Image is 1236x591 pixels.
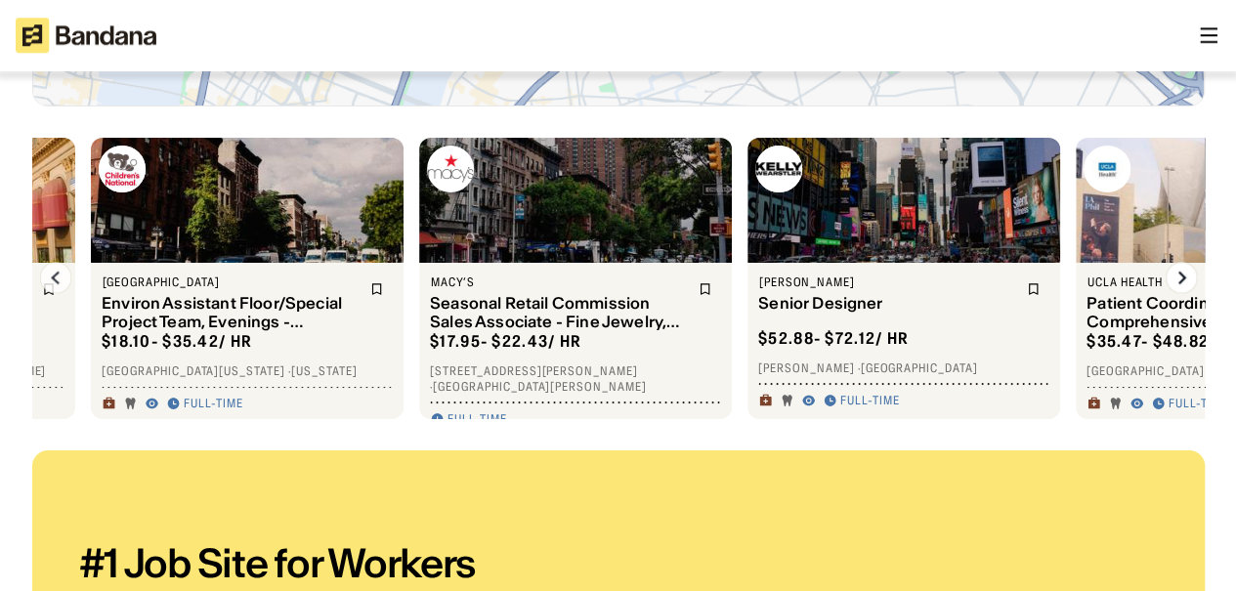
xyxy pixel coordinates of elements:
div: $ 17.95 - $22.43 / hr [431,331,582,352]
div: $ 52.88 - $72.12 / hr [759,328,910,349]
a: Macy’s logoMacy’sSeasonal Retail Commission Sales Associate - Fine Jewelry, [GEOGRAPHIC_DATA]$17.... [419,138,732,419]
div: $ 18.10 - $35.42 / hr [103,331,253,352]
img: Right Arrow [1166,262,1197,293]
img: Children's National Hospital logo [99,146,146,192]
a: Children's National Hospital logo[GEOGRAPHIC_DATA]Environ Assistant Floor/Special Project Team, E... [91,138,404,419]
img: Bandana logotype [16,18,156,53]
div: #1 Job Site for Workers [79,544,556,583]
img: Macy’s logo [427,146,474,192]
img: Left Arrow [40,262,71,293]
div: Seasonal Retail Commission Sales Associate - Fine Jewelry, [GEOGRAPHIC_DATA] [431,294,687,331]
div: Environ Assistant Floor/Special Project Team, Evenings - (2500022A) [103,294,359,331]
div: Full-time [448,411,508,427]
div: [STREET_ADDRESS][PERSON_NAME] · [GEOGRAPHIC_DATA][PERSON_NAME] [431,363,720,394]
img: UCLA Health logo [1084,146,1130,192]
div: [GEOGRAPHIC_DATA][US_STATE] · [US_STATE] [103,363,392,379]
div: [GEOGRAPHIC_DATA] [103,274,359,290]
img: Kelly Wearstler logo [755,146,802,192]
div: Senior Designer [759,294,1015,313]
a: Kelly Wearstler logo[PERSON_NAME]Senior Designer$52.88- $72.12/ hr[PERSON_NAME] ·[GEOGRAPHIC_DATA... [747,138,1060,419]
div: [PERSON_NAME] [759,274,1015,290]
div: Full-time [841,393,901,408]
div: Full-time [1170,396,1229,411]
div: [PERSON_NAME] · [GEOGRAPHIC_DATA] [759,360,1048,376]
div: Full-time [185,396,244,411]
div: Macy’s [431,274,687,290]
